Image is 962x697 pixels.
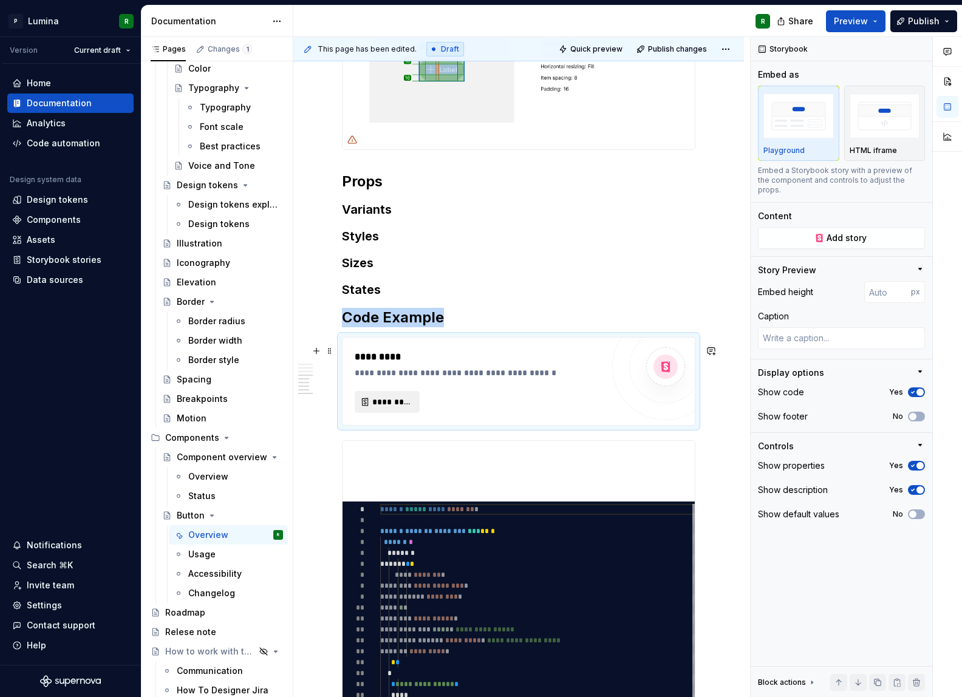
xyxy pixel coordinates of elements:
[188,587,235,599] div: Changelog
[844,86,926,161] button: placeholderHTML iframe
[177,237,222,250] div: Illustration
[342,256,374,270] strong: Sizes
[177,509,205,522] div: Button
[188,335,242,347] div: Border width
[834,15,868,27] span: Preview
[177,665,243,677] div: Communication
[157,447,288,467] a: Component overview
[555,41,628,58] button: Quick preview
[188,354,239,366] div: Border style
[758,508,839,520] div: Show default values
[27,194,88,206] div: Design tokens
[441,44,459,54] span: Draft
[157,273,288,292] a: Elevation
[758,410,808,423] div: Show footer
[177,451,267,463] div: Component overview
[242,44,252,54] span: 1
[7,210,134,229] a: Components
[177,257,230,269] div: Iconography
[177,684,268,696] div: How To Designer Jira
[169,564,288,583] a: Accessibility
[758,227,925,249] button: Add story
[74,46,121,55] span: Current draft
[165,432,219,444] div: Components
[342,172,383,190] strong: Props
[758,310,789,322] div: Caption
[889,485,903,495] label: Yes
[177,179,238,191] div: Design tokens
[146,428,288,447] div: Components
[758,166,925,195] div: Embed a Storybook story with a preview of the component and controls to adjust the props.
[157,292,288,311] a: Border
[7,250,134,270] a: Storybook stories
[7,73,134,93] a: Home
[177,296,205,308] div: Border
[27,214,81,226] div: Components
[342,229,379,243] strong: Styles
[758,210,792,222] div: Content
[157,175,288,195] a: Design tokens
[27,137,100,149] div: Code automation
[7,576,134,595] a: Invite team
[69,42,136,59] button: Current draft
[10,46,38,55] div: Version
[758,460,825,472] div: Show properties
[157,370,288,389] a: Spacing
[758,440,925,452] button: Controls
[7,270,134,290] a: Data sources
[758,86,839,161] button: placeholderPlayground
[169,195,288,214] a: Design tokens explained
[758,367,925,379] button: Display options
[7,134,134,153] a: Code automation
[7,596,134,615] a: Settings
[890,10,957,32] button: Publish
[758,440,794,452] div: Controls
[169,214,288,234] a: Design tokens
[165,626,216,638] div: Relese note
[893,412,903,421] label: No
[169,78,288,98] a: Typography
[758,386,804,398] div: Show code
[188,199,281,211] div: Design tokens explained
[850,146,897,155] p: HTML iframe
[180,137,288,156] a: Best practices
[27,639,46,651] div: Help
[7,636,134,655] button: Help
[758,264,816,276] div: Story Preview
[40,675,101,687] a: Supernova Logo
[157,506,288,525] a: Button
[188,218,250,230] div: Design tokens
[758,69,799,81] div: Embed as
[151,15,266,27] div: Documentation
[7,616,134,635] button: Contact support
[177,412,206,424] div: Motion
[27,254,101,266] div: Storybook stories
[908,15,940,27] span: Publish
[27,77,51,89] div: Home
[169,350,288,370] a: Border style
[318,44,417,54] span: This page has been edited.
[758,286,813,298] div: Embed height
[277,529,279,541] div: R
[146,622,288,642] a: Relese note
[180,117,288,137] a: Font scale
[146,603,288,622] a: Roadmap
[188,160,255,172] div: Voice and Tone
[188,529,228,541] div: Overview
[169,486,288,506] a: Status
[188,82,239,94] div: Typography
[188,490,216,502] div: Status
[570,44,623,54] span: Quick preview
[893,509,903,519] label: No
[758,678,806,687] div: Block actions
[165,645,255,658] div: How to work with the Design Team
[9,14,23,29] div: P
[200,101,251,114] div: Typography
[157,234,288,253] a: Illustration
[7,556,134,575] button: Search ⌘K
[169,525,288,545] a: OverviewR
[188,568,242,580] div: Accessibility
[911,287,920,297] p: px
[27,619,95,631] div: Contact support
[188,315,245,327] div: Border radius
